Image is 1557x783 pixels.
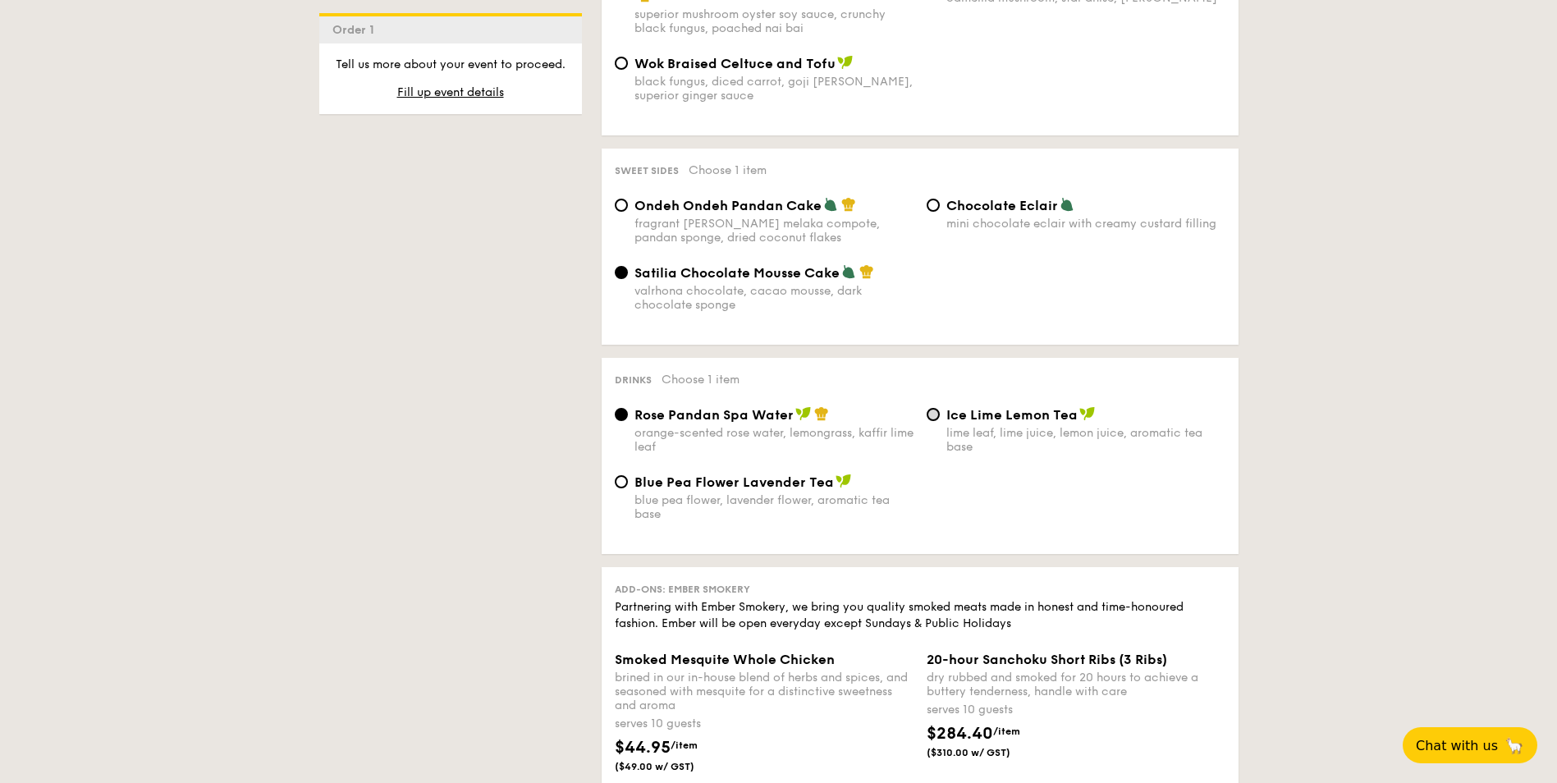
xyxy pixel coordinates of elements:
[946,198,1058,213] span: Chocolate Eclair
[1416,738,1498,753] span: Chat with us
[397,85,504,99] span: Fill up event details
[689,163,767,177] span: Choose 1 item
[836,474,852,488] img: icon-vegan.f8ff3823.svg
[615,57,628,70] input: Wok Braised Celtuce and Tofublack fungus, diced carrot, goji [PERSON_NAME], superior ginger sauce
[1403,727,1537,763] button: Chat with us🦙
[634,407,794,423] span: Rose Pandan Spa Water
[615,760,726,773] span: ($49.00 w/ GST)
[841,264,856,279] img: icon-vegetarian.fe4039eb.svg
[634,217,914,245] div: fragrant [PERSON_NAME] melaka compote, pandan sponge, dried coconut flakes
[615,716,914,732] div: serves 10 guests
[927,652,1167,667] span: 20-hour Sanchoku Short Ribs (3 Ribs)
[634,198,822,213] span: Ondeh Ondeh Pandan Cake
[927,746,1038,759] span: ($310.00 w/ GST)
[946,426,1225,454] div: lime leaf, lime juice, lemon juice, aromatic tea base
[634,493,914,521] div: blue pea flower, lavender flower, aromatic tea base
[841,197,856,212] img: icon-chef-hat.a58ddaea.svg
[615,584,750,595] span: Add-ons: Ember Smokery
[615,199,628,212] input: Ondeh Ondeh Pandan Cakefragrant [PERSON_NAME] melaka compote, pandan sponge, dried coconut flakes
[927,199,940,212] input: Chocolate Eclairmini chocolate eclair with creamy custard filling
[859,264,874,279] img: icon-chef-hat.a58ddaea.svg
[1079,406,1096,421] img: icon-vegan.f8ff3823.svg
[662,373,740,387] span: Choose 1 item
[927,408,940,421] input: Ice Lime Lemon Tealime leaf, lime juice, lemon juice, aromatic tea base
[615,374,652,386] span: Drinks
[634,7,914,35] div: superior mushroom oyster soy sauce, crunchy black fungus, poached nai bai
[615,165,679,176] span: Sweet sides
[634,426,914,454] div: orange-scented rose water, lemongrass, kaffir lime leaf
[671,739,698,751] span: /item
[332,57,569,73] p: Tell us more about your event to proceed.
[615,408,628,421] input: Rose Pandan Spa Waterorange-scented rose water, lemongrass, kaffir lime leaf
[1060,197,1074,212] img: icon-vegetarian.fe4039eb.svg
[927,671,1225,698] div: dry rubbed and smoked for 20 hours to achieve a buttery tenderness, handle with care
[634,75,914,103] div: black fungus, diced carrot, goji [PERSON_NAME], superior ginger sauce
[927,724,993,744] span: $284.40
[946,217,1225,231] div: mini chocolate eclair with creamy custard filling
[615,475,628,488] input: Blue Pea Flower Lavender Teablue pea flower, lavender flower, aromatic tea base
[823,197,838,212] img: icon-vegetarian.fe4039eb.svg
[993,726,1020,737] span: /item
[332,23,381,37] span: Order 1
[615,652,835,667] span: Smoked Mesquite Whole Chicken
[615,671,914,712] div: brined in our in-house blend of herbs and spices, and seasoned with mesquite for a distinctive sw...
[615,599,1225,632] div: Partnering with Ember Smokery, we bring you quality smoked meats made in honest and time-honoured...
[1504,736,1524,755] span: 🦙
[615,266,628,279] input: Satilia Chocolate Mousse Cakevalrhona chocolate, cacao mousse, dark chocolate sponge
[814,406,829,421] img: icon-chef-hat.a58ddaea.svg
[927,702,1225,718] div: serves 10 guests
[634,474,834,490] span: Blue Pea Flower Lavender Tea
[615,738,671,758] span: $44.95
[946,407,1078,423] span: Ice Lime Lemon Tea
[634,284,914,312] div: valrhona chocolate, cacao mousse, dark chocolate sponge
[837,55,854,70] img: icon-vegan.f8ff3823.svg
[634,56,836,71] span: Wok Braised Celtuce and Tofu
[795,406,812,421] img: icon-vegan.f8ff3823.svg
[634,265,840,281] span: Satilia Chocolate Mousse Cake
